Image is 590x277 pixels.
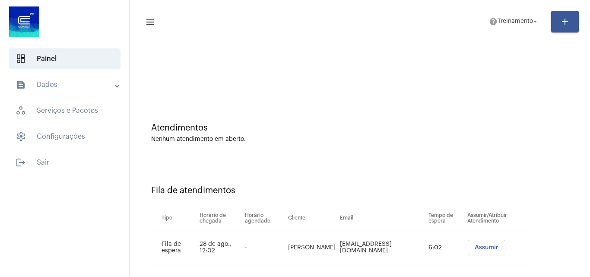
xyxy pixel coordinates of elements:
[426,230,466,265] td: 6:02
[197,230,242,265] td: 28 de ago., 12:02
[9,126,121,147] span: Configurações
[286,230,338,265] td: [PERSON_NAME]
[338,206,426,230] th: Email
[484,13,544,30] button: Treinamento
[426,206,466,230] th: Tempo de espera
[489,17,498,26] mat-icon: help
[286,206,338,230] th: Cliente
[560,16,570,27] mat-icon: add
[9,48,121,69] span: Painel
[151,186,568,195] div: Fila de atendimentos
[498,19,533,25] span: Treinamento
[338,230,426,265] td: [EMAIL_ADDRESS][DOMAIN_NAME]
[16,105,26,116] span: sidenav icon
[197,206,242,230] th: Horário de chegada
[151,206,197,230] th: Tipo
[16,131,26,142] span: sidenav icon
[468,240,505,255] button: Assumir
[243,230,286,265] td: -
[9,100,121,121] span: Serviços e Pacotes
[7,4,41,39] img: d4669ae0-8c07-2337-4f67-34b0df7f5ae4.jpeg
[531,18,539,25] mat-icon: arrow_drop_down
[145,17,154,27] mat-icon: sidenav icon
[475,245,498,251] span: Assumir
[16,54,26,64] span: sidenav icon
[151,136,568,143] div: Nenhum atendimento em aberto.
[16,80,26,90] mat-icon: sidenav icon
[9,152,121,173] span: Sair
[16,157,26,168] mat-icon: sidenav icon
[465,206,530,230] th: Assumir/Atribuir Atendimento
[5,74,129,95] mat-expansion-panel-header: sidenav iconDados
[467,240,530,255] mat-chip-list: selection
[16,80,115,90] mat-panel-title: Dados
[151,230,197,265] td: Fila de espera
[151,123,568,133] div: Atendimentos
[243,206,286,230] th: Horário agendado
